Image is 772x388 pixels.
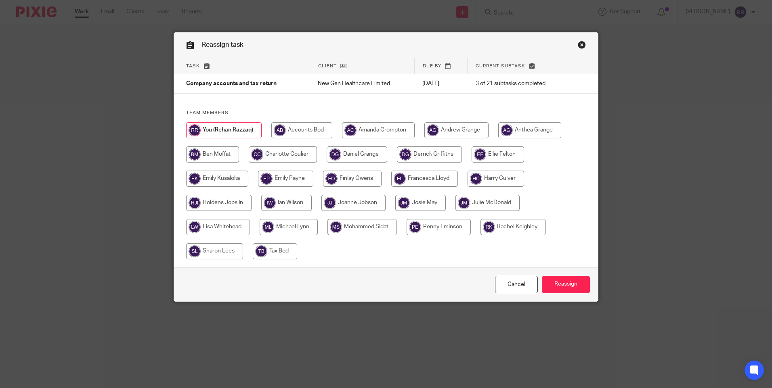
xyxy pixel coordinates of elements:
span: Current subtask [476,64,525,68]
h4: Team members [186,110,586,116]
span: Company accounts and tax return [186,81,277,87]
span: Client [318,64,337,68]
p: New Gen Healthcare Limited [318,79,406,88]
span: Due by [423,64,441,68]
input: Reassign [542,276,590,293]
span: Task [186,64,200,68]
td: 3 of 21 subtasks completed [468,74,569,94]
p: [DATE] [422,79,459,88]
span: Reassign task [202,42,243,48]
a: Close this dialog window [495,276,538,293]
a: Close this dialog window [578,41,586,52]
